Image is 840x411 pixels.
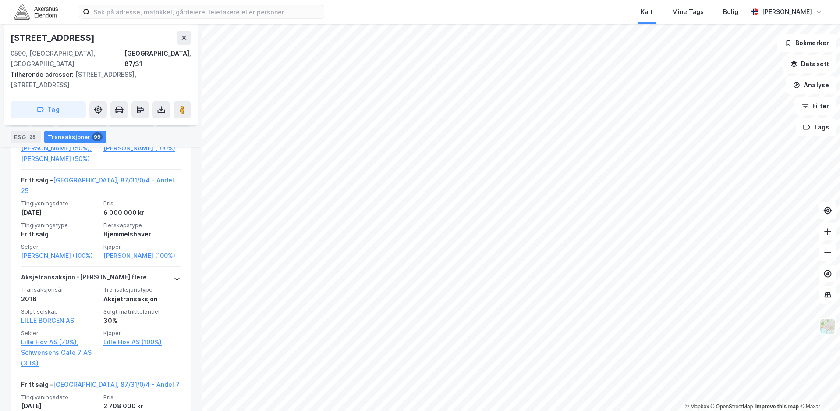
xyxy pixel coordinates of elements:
[44,131,106,143] div: Transaksjoner
[11,69,184,90] div: [STREET_ADDRESS], [STREET_ADDRESS]
[762,7,812,17] div: [PERSON_NAME]
[723,7,738,17] div: Bolig
[786,76,836,94] button: Analyse
[103,229,181,239] div: Hjemmelshaver
[21,250,98,261] a: [PERSON_NAME] (100%)
[777,34,836,52] button: Bokmerker
[21,393,98,401] span: Tinglysningsdato
[92,132,103,141] div: 99
[103,286,181,293] span: Transaksjonstype
[53,381,180,388] a: [GEOGRAPHIC_DATA], 87/31/0/4 - Andel 7
[21,229,98,239] div: Fritt salg
[711,404,753,410] a: OpenStreetMap
[11,31,96,45] div: [STREET_ADDRESS]
[103,250,181,261] a: [PERSON_NAME] (100%)
[796,369,840,411] iframe: Chat Widget
[103,143,181,154] a: [PERSON_NAME] (100%)
[21,176,174,194] a: [GEOGRAPHIC_DATA], 87/31/0/4 - Andel 25
[21,294,98,304] div: 2016
[103,243,181,250] span: Kjøper
[103,315,181,326] div: 30%
[21,337,98,347] a: Lille Hov AS (70%),
[783,55,836,73] button: Datasett
[21,286,98,293] span: Transaksjonsår
[21,308,98,315] span: Solgt selskap
[103,200,181,207] span: Pris
[103,329,181,337] span: Kjøper
[21,154,98,164] a: [PERSON_NAME] (50%)
[21,243,98,250] span: Selger
[21,143,98,154] a: [PERSON_NAME] (50%),
[672,7,704,17] div: Mine Tags
[14,4,58,19] img: akershus-eiendom-logo.9091f326c980b4bce74ccdd9f866810c.svg
[21,347,98,368] a: Schwensens Gate 7 AS (30%)
[21,207,98,218] div: [DATE]
[685,404,709,410] a: Mapbox
[90,5,324,18] input: Søk på adresse, matrikkel, gårdeiere, leietakere eller personer
[819,318,836,335] img: Z
[11,71,75,78] span: Tilhørende adresser:
[21,175,181,200] div: Fritt salg -
[21,317,74,324] a: LILLE BORGEN AS
[103,222,181,229] span: Eierskapstype
[21,379,180,393] div: Fritt salg -
[641,7,653,17] div: Kart
[11,131,41,143] div: ESG
[103,337,181,347] a: Lille Hov AS (100%)
[21,272,147,286] div: Aksjetransaksjon - [PERSON_NAME] flere
[11,48,124,69] div: 0590, [GEOGRAPHIC_DATA], [GEOGRAPHIC_DATA]
[103,294,181,304] div: Aksjetransaksjon
[28,132,37,141] div: 28
[21,222,98,229] span: Tinglysningstype
[755,404,799,410] a: Improve this map
[103,393,181,401] span: Pris
[21,200,98,207] span: Tinglysningsdato
[124,48,191,69] div: [GEOGRAPHIC_DATA], 87/31
[796,369,840,411] div: Kontrollprogram for chat
[794,97,836,115] button: Filter
[11,101,86,118] button: Tag
[103,207,181,218] div: 6 000 000 kr
[103,308,181,315] span: Solgt matrikkelandel
[796,118,836,136] button: Tags
[21,329,98,337] span: Selger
